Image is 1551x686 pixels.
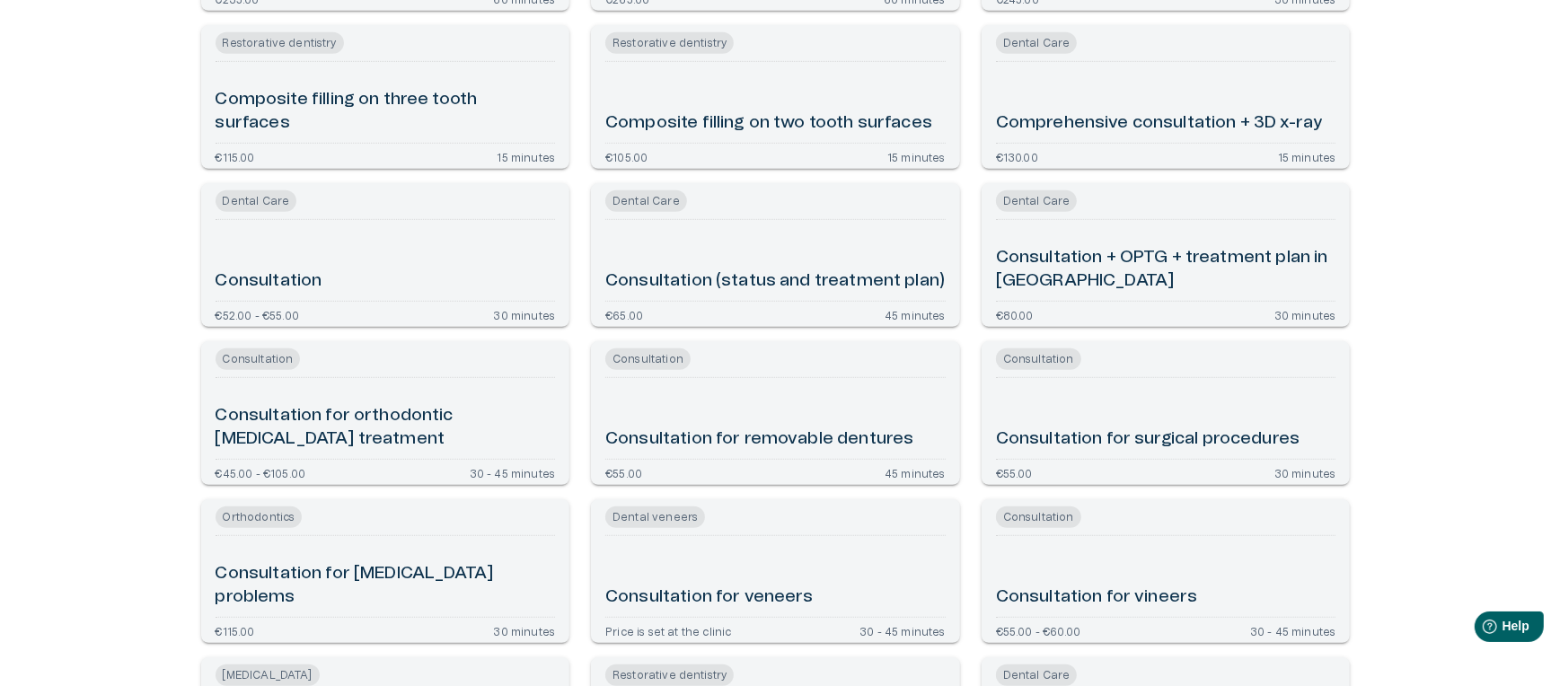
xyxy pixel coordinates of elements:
span: Orthodontics [216,506,303,528]
p: €130.00 [996,151,1038,162]
a: Open service booking details [591,341,960,485]
span: Restorative dentistry [605,32,734,54]
h6: Consultation for [MEDICAL_DATA] problems [216,562,556,610]
p: €55.00 [605,467,642,478]
a: Open service booking details [982,341,1351,485]
p: 30 minutes [493,625,555,636]
p: €80.00 [996,309,1034,320]
span: Dental veneers [605,506,705,528]
p: €55.00 [996,467,1033,478]
h6: Consultation for removable dentures [605,427,913,452]
a: Open service booking details [982,183,1351,327]
span: Consultation [996,348,1081,370]
p: 30 minutes [493,309,555,320]
p: €115.00 [216,151,255,162]
h6: Consultation + OPTG + treatment plan in [GEOGRAPHIC_DATA] [996,246,1336,294]
h6: Consultation for vineers [996,585,1198,610]
p: 45 minutes [885,467,946,478]
h6: Consultation for veneers [605,585,814,610]
p: 45 minutes [885,309,946,320]
p: €105.00 [605,151,648,162]
a: Open service booking details [201,499,570,643]
p: €52.00 - €55.00 [216,309,300,320]
h6: Composite filling on two tooth surfaces [605,111,932,136]
h6: Consultation (status and treatment plan) [605,269,945,294]
span: Consultation [996,506,1081,528]
h6: Consultation for orthodontic [MEDICAL_DATA] treatment [216,404,556,452]
span: Consultation [216,348,301,370]
a: Open service booking details [591,183,960,327]
a: Open service booking details [982,499,1351,643]
p: €55.00 - €60.00 [996,625,1081,636]
iframe: Help widget launcher [1411,604,1551,655]
span: Dental Care [605,190,687,212]
p: 30 minutes [1274,467,1336,478]
p: 30 - 45 minutes [859,625,946,636]
p: €45.00 - €105.00 [216,467,306,478]
a: Open service booking details [201,183,570,327]
a: Open service booking details [201,341,570,485]
span: Restorative dentistry [605,664,734,686]
p: €115.00 [216,625,255,636]
p: Price is set at the clinic [605,625,731,636]
p: €65.00 [605,309,643,320]
span: Dental Care [996,664,1078,686]
h6: Consultation for surgical procedures [996,427,1300,452]
p: 15 minutes [497,151,555,162]
p: 15 minutes [1278,151,1336,162]
span: Dental Care [996,32,1078,54]
h6: Comprehensive consultation + 3D x-ray [996,111,1323,136]
a: Open service booking details [201,25,570,169]
span: Dental Care [996,190,1078,212]
p: 30 minutes [1274,309,1336,320]
span: [MEDICAL_DATA] [216,664,320,686]
p: 30 - 45 minutes [1250,625,1336,636]
span: Dental Care [216,190,297,212]
p: 15 minutes [887,151,946,162]
h6: Consultation [216,269,322,294]
a: Open service booking details [591,25,960,169]
span: Consultation [605,348,691,370]
a: Open service booking details [591,499,960,643]
a: Open service booking details [982,25,1351,169]
p: 30 - 45 minutes [470,467,556,478]
span: Restorative dentistry [216,32,344,54]
h6: Composite filling on three tooth surfaces [216,88,556,136]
